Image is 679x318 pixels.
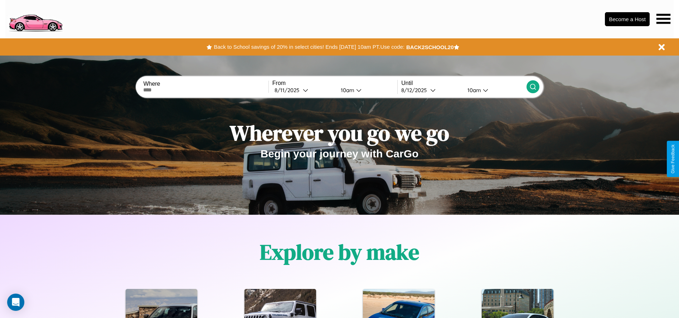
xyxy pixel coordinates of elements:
[260,237,419,267] h1: Explore by make
[272,80,397,86] label: From
[275,87,303,94] div: 8 / 11 / 2025
[143,81,268,87] label: Where
[605,12,650,26] button: Become a Host
[212,42,406,52] button: Back to School savings of 20% in select cities! Ends [DATE] 10am PT.Use code:
[5,4,66,33] img: logo
[337,87,356,94] div: 10am
[272,86,335,94] button: 8/11/2025
[7,294,24,311] div: Open Intercom Messenger
[462,86,527,94] button: 10am
[401,80,526,86] label: Until
[406,44,454,50] b: BACK2SCHOOL20
[670,144,675,174] div: Give Feedback
[464,87,483,94] div: 10am
[335,86,398,94] button: 10am
[401,87,430,94] div: 8 / 12 / 2025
